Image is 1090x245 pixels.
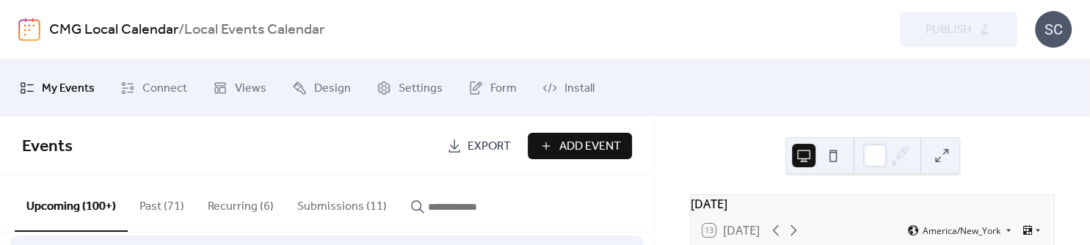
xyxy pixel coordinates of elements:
[691,195,1054,213] div: [DATE]
[109,65,198,111] a: Connect
[202,65,277,111] a: Views
[314,77,351,100] span: Design
[18,18,40,41] img: logo
[49,16,178,44] a: CMG Local Calendar
[436,133,522,159] a: Export
[235,77,266,100] span: Views
[366,65,454,111] a: Settings
[184,16,324,44] b: Local Events Calendar
[399,77,443,100] span: Settings
[490,77,517,100] span: Form
[1035,11,1072,48] div: SC
[286,176,399,230] button: Submissions (11)
[531,65,606,111] a: Install
[281,65,362,111] a: Design
[468,138,511,156] span: Export
[15,176,128,232] button: Upcoming (100+)
[142,77,187,100] span: Connect
[128,176,196,230] button: Past (71)
[923,226,1000,235] span: America/New_York
[9,65,106,111] a: My Events
[196,176,286,230] button: Recurring (6)
[22,131,73,163] span: Events
[528,133,632,159] button: Add Event
[559,138,621,156] span: Add Event
[564,77,595,100] span: Install
[42,77,95,100] span: My Events
[457,65,528,111] a: Form
[178,16,184,44] b: /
